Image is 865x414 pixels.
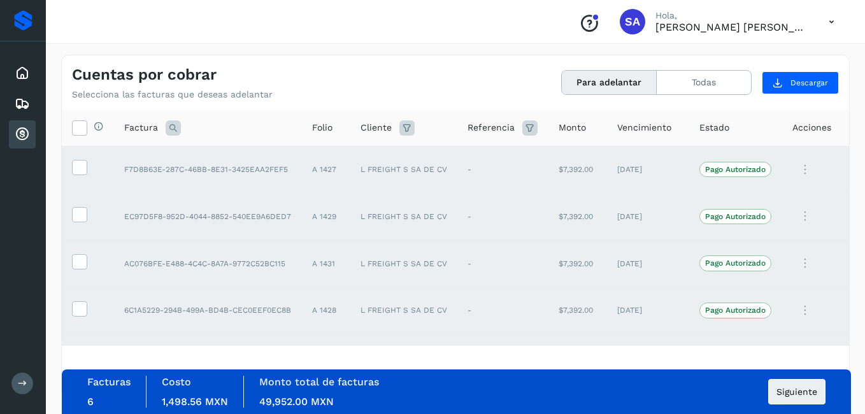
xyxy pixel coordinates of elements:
[72,89,273,100] p: Selecciona las facturas que deseas adelantar
[559,121,586,134] span: Monto
[114,240,302,287] td: AC076BFE-E488-4C4C-8A7A-9772C52BC115
[548,287,607,334] td: $7,392.00
[87,376,131,388] label: Facturas
[72,66,217,84] h4: Cuentas por cobrar
[350,240,457,287] td: L FREIGHT S SA DE CV
[350,146,457,193] td: L FREIGHT S SA DE CV
[607,193,689,240] td: [DATE]
[162,396,228,408] span: 1,498.56 MXN
[607,146,689,193] td: [DATE]
[9,90,36,118] div: Embarques
[87,396,94,408] span: 6
[361,121,392,134] span: Cliente
[548,240,607,287] td: $7,392.00
[562,71,657,94] button: Para adelantar
[655,10,808,21] p: Hola,
[548,146,607,193] td: $7,392.00
[312,121,332,134] span: Folio
[114,334,302,381] td: 640E8D24-FC1E-48B7-BE80-E92FA16319E7
[457,193,548,240] td: -
[699,121,729,134] span: Estado
[705,306,766,315] p: Pago Autorizado
[790,77,828,89] span: Descargar
[457,240,548,287] td: -
[792,121,831,134] span: Acciones
[162,376,191,388] label: Costo
[657,71,751,94] button: Todas
[468,121,515,134] span: Referencia
[655,21,808,33] p: Saul Armando Palacios Martinez
[548,193,607,240] td: $7,392.00
[457,334,548,381] td: -
[302,193,350,240] td: A 1429
[302,240,350,287] td: A 1431
[762,71,839,94] button: Descargar
[302,334,350,381] td: A 1432
[259,396,334,408] span: 49,952.00 MXN
[705,212,766,221] p: Pago Autorizado
[302,287,350,334] td: A 1428
[350,287,457,334] td: L FREIGHT S SA DE CV
[457,146,548,193] td: -
[124,121,158,134] span: Factura
[457,287,548,334] td: -
[114,193,302,240] td: EC97D5F8-952D-4044-8852-540EE9A6DED7
[607,287,689,334] td: [DATE]
[705,259,766,268] p: Pago Autorizado
[350,334,457,381] td: L FREIGHT S SA DE CV
[607,334,689,381] td: [DATE]
[350,193,457,240] td: L FREIGHT S SA DE CV
[302,146,350,193] td: A 1427
[768,379,826,404] button: Siguiente
[617,121,671,134] span: Vencimiento
[776,387,817,396] span: Siguiente
[259,376,379,388] label: Monto total de facturas
[9,120,36,148] div: Cuentas por cobrar
[607,240,689,287] td: [DATE]
[9,59,36,87] div: Inicio
[548,334,607,381] td: $12,992.00
[705,165,766,174] p: Pago Autorizado
[114,146,302,193] td: F7D8B63E-287C-46BB-8E31-3425EAA2FEF5
[114,287,302,334] td: 6C1A5229-294B-499A-BD4B-CEC0EEF0EC8B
